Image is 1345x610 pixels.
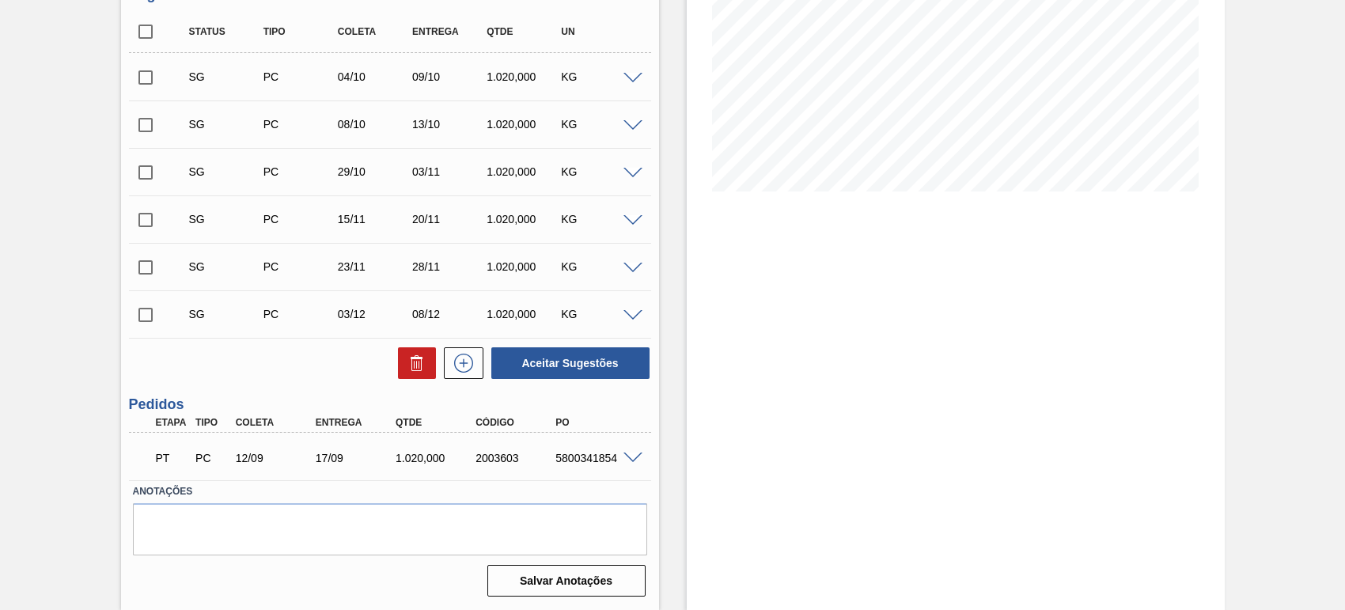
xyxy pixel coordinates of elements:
[483,70,565,83] div: 1.020,000
[557,118,639,131] div: KG
[436,347,483,379] div: Nova sugestão
[491,347,650,379] button: Aceitar Sugestões
[483,165,565,178] div: 1.020,000
[185,165,267,178] div: Sugestão Criada
[191,452,232,464] div: Pedido de Compra
[334,308,416,320] div: 03/12/2025
[156,452,188,464] p: PT
[483,26,565,37] div: Qtde
[260,165,342,178] div: Pedido de Compra
[557,26,639,37] div: UN
[408,26,491,37] div: Entrega
[334,118,416,131] div: 08/10/2025
[334,260,416,273] div: 23/11/2025
[129,396,651,413] h3: Pedidos
[551,452,640,464] div: 5800341854
[191,417,232,428] div: Tipo
[260,26,342,37] div: Tipo
[312,417,400,428] div: Entrega
[557,165,639,178] div: KG
[232,452,320,464] div: 12/09/2025
[152,441,192,475] div: Pedido em Trânsito
[483,118,565,131] div: 1.020,000
[408,213,491,225] div: 20/11/2025
[551,417,640,428] div: PO
[133,480,647,503] label: Anotações
[334,165,416,178] div: 29/10/2025
[334,213,416,225] div: 15/11/2025
[260,118,342,131] div: Pedido de Compra
[483,308,565,320] div: 1.020,000
[185,260,267,273] div: Sugestão Criada
[260,308,342,320] div: Pedido de Compra
[483,260,565,273] div: 1.020,000
[408,260,491,273] div: 28/11/2025
[557,213,639,225] div: KG
[483,213,565,225] div: 1.020,000
[260,70,342,83] div: Pedido de Compra
[185,213,267,225] div: Sugestão Criada
[185,308,267,320] div: Sugestão Criada
[408,70,491,83] div: 09/10/2025
[334,70,416,83] div: 04/10/2025
[557,308,639,320] div: KG
[185,70,267,83] div: Sugestão Criada
[487,565,646,597] button: Salvar Anotações
[260,213,342,225] div: Pedido de Compra
[408,118,491,131] div: 13/10/2025
[472,417,560,428] div: Código
[408,308,491,320] div: 08/12/2025
[260,260,342,273] div: Pedido de Compra
[152,417,192,428] div: Etapa
[185,118,267,131] div: Sugestão Criada
[557,70,639,83] div: KG
[185,26,267,37] div: Status
[392,417,480,428] div: Qtde
[334,26,416,37] div: Coleta
[557,260,639,273] div: KG
[312,452,400,464] div: 17/09/2025
[392,452,480,464] div: 1.020,000
[408,165,491,178] div: 03/11/2025
[483,346,651,381] div: Aceitar Sugestões
[472,452,560,464] div: 2003603
[390,347,436,379] div: Excluir Sugestões
[232,417,320,428] div: Coleta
